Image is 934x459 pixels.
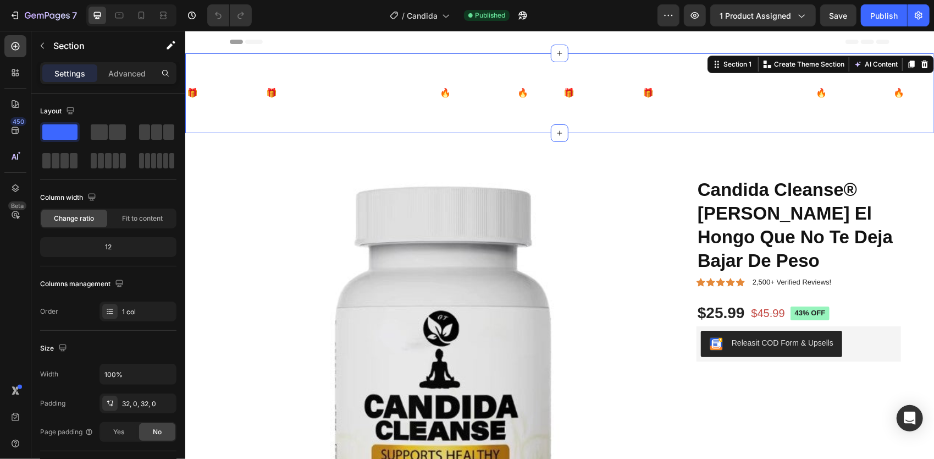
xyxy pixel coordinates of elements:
[820,4,856,26] button: Save
[40,104,77,119] div: Layout
[40,190,98,205] div: Column width
[122,307,174,317] div: 1 col
[589,29,659,39] p: Create Theme Section
[511,271,561,293] div: $25.99
[605,276,645,289] pre: 43% off
[207,4,252,26] div: Undo/Redo
[40,307,58,316] div: Order
[870,10,898,21] div: Publish
[516,300,657,326] button: Releasit COD Form & Upsells
[504,54,596,70] p: 50 % DE DESCUENTO
[40,427,93,437] div: Page padding
[861,4,907,26] button: Publish
[536,29,568,39] div: Section 1
[666,27,715,40] button: AI Content
[122,399,174,409] div: 32, 0, 32, 0
[511,146,716,243] h1: Candida Cleanse® [PERSON_NAME] El Hongo Que No Te Deja Bajar De Peso
[40,277,126,292] div: Columns management
[475,10,505,20] span: Published
[546,307,648,318] div: Releasit COD Form & Upsells
[830,11,848,20] span: Save
[153,427,162,437] span: No
[100,364,176,384] input: Auto
[4,4,82,26] button: 7
[53,39,143,52] p: Section
[407,10,438,21] span: Candida
[54,214,95,223] span: Change ratio
[720,10,791,21] span: 1 product assigned
[122,214,163,223] span: Fit to content
[185,31,934,459] iframe: Design area
[10,117,26,126] div: 450
[402,10,405,21] span: /
[108,68,146,79] p: Advanced
[42,239,174,255] div: 12
[113,427,124,437] span: Yes
[40,341,69,356] div: Size
[897,405,923,431] div: Open Intercom Messenger
[40,369,58,379] div: Width
[8,201,26,210] div: Beta
[567,246,646,257] p: 2,500+ Verified Reviews!
[72,9,77,22] p: 7
[40,398,65,408] div: Padding
[54,68,85,79] p: Settings
[631,54,720,70] p: 🔥PAGA EN CASA🔥
[255,54,343,70] p: 🔥PAGA EN CASA🔥
[524,307,538,320] img: CKKYs5695_ICEAE=.webp
[378,54,468,70] p: 🎁ENVIOS GRATIS🎁
[710,4,816,26] button: 1 product assigned
[565,274,601,291] div: $45.99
